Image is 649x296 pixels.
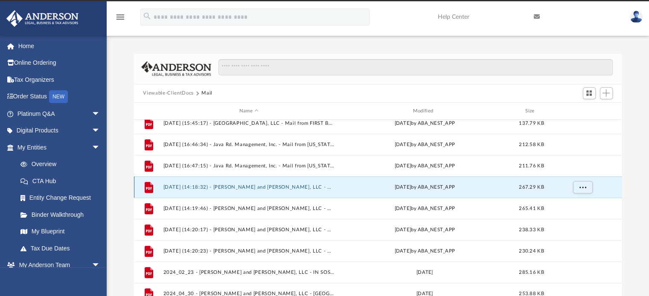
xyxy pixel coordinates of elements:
[12,172,113,190] a: CTA Hub
[12,240,113,257] a: Tax Due Dates
[519,164,544,168] span: 211.76 KB
[163,206,335,211] button: [DATE] (14:19:46) - [PERSON_NAME] and [PERSON_NAME], LLC - Mail from [US_STATE] Department of Rev...
[339,205,511,213] div: [DATE] by ABA_NEST_APP
[163,107,335,115] div: Name
[552,107,612,115] div: id
[12,190,113,207] a: Entity Change Request
[6,88,113,106] a: Order StatusNEW
[115,16,125,22] a: menu
[339,162,511,170] div: [DATE] by ABA_NEST_APP
[6,122,113,139] a: Digital Productsarrow_drop_down
[6,55,113,72] a: Online Ordering
[338,107,510,115] div: Modified
[519,142,544,147] span: 212.58 KB
[49,90,68,103] div: NEW
[92,139,109,156] span: arrow_drop_down
[6,139,113,156] a: My Entitiesarrow_drop_down
[201,89,212,97] button: Mail
[519,270,544,275] span: 285.16 KB
[163,227,335,233] button: [DATE] (14:20:17) - [PERSON_NAME] and [PERSON_NAME], LLC - Mail from [US_STATE] Department of Rev...
[12,206,113,223] a: Binder Walkthrough
[4,10,81,27] img: Anderson Advisors Platinum Portal
[92,105,109,123] span: arrow_drop_down
[514,107,548,115] div: Size
[163,270,335,275] button: 2024_02_23 - [PERSON_NAME] and [PERSON_NAME], LLC - IN SOS.pdf
[519,185,544,190] span: 267.29 KB
[630,11,643,23] img: User Pic
[12,156,113,173] a: Overview
[218,59,612,75] input: Search files and folders
[137,107,159,115] div: id
[339,269,511,276] div: [DATE]
[6,257,109,274] a: My Anderson Teamarrow_drop_down
[163,163,335,169] button: [DATE] (16:47:15) - Java Rd. Management, Inc. - Mail from [US_STATE] Department of Revenue.pdf
[519,227,544,232] span: 238.33 KB
[519,291,544,296] span: 253.88 KB
[163,184,335,190] button: [DATE] (14:18:32) - [PERSON_NAME] and [PERSON_NAME], LLC - Mail from [US_STATE] Department of Rev...
[92,257,109,274] span: arrow_drop_down
[6,71,113,88] a: Tax Organizers
[12,223,109,240] a: My Blueprint
[115,12,125,22] i: menu
[339,184,511,191] div: [DATE] by ABA_NEST_APP
[143,11,152,21] i: search
[6,37,113,55] a: Home
[163,121,335,126] button: [DATE] (15:45:17) - [GEOGRAPHIC_DATA], LLC - Mail from FIRST BANK OF [US_STATE][GEOGRAPHIC_DATA]pdf
[519,249,544,253] span: 230.24 KB
[163,142,335,147] button: [DATE] (16:46:34) - Java Rd. Management, Inc. - Mail from [US_STATE] Department of Revenue.pdf
[573,181,592,194] button: More options
[583,87,596,99] button: Switch to Grid View
[519,121,544,126] span: 137.79 KB
[600,87,613,99] button: Add
[339,141,511,149] div: [DATE] by ABA_NEST_APP
[134,120,622,296] div: grid
[163,248,335,254] button: [DATE] (14:20:23) - [PERSON_NAME] and [PERSON_NAME], LLC - Mail from [US_STATE] Department of Rev...
[339,120,511,127] div: [DATE] by ABA_NEST_APP
[143,89,193,97] button: Viewable-ClientDocs
[92,122,109,140] span: arrow_drop_down
[6,105,113,122] a: Platinum Q&Aarrow_drop_down
[339,226,511,234] div: [DATE] by ABA_NEST_APP
[519,206,544,211] span: 265.41 KB
[339,247,511,255] div: [DATE] by ABA_NEST_APP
